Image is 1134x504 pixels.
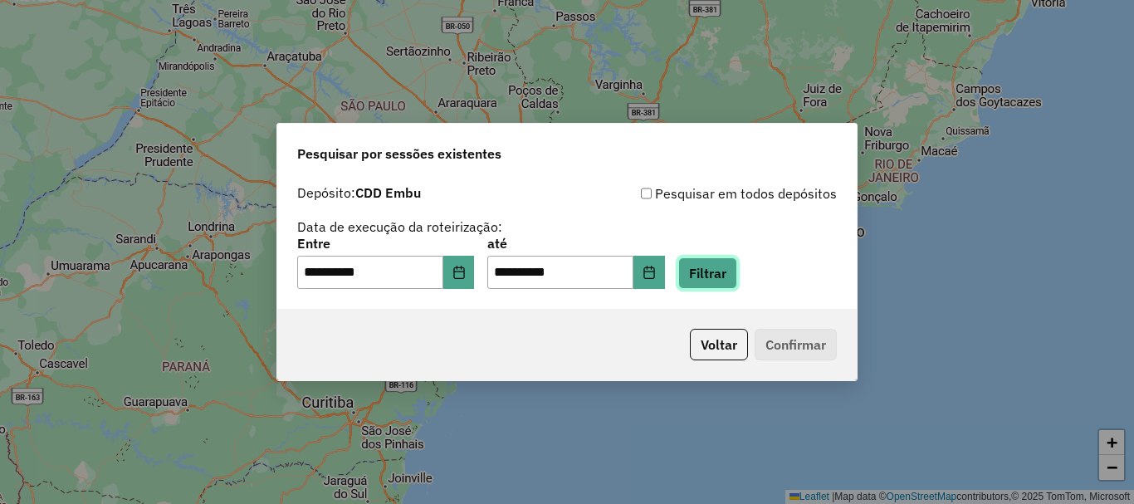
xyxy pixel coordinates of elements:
[690,329,748,360] button: Voltar
[633,256,665,289] button: Choose Date
[355,184,421,201] strong: CDD Embu
[297,183,421,203] label: Depósito:
[443,256,475,289] button: Choose Date
[567,183,837,203] div: Pesquisar em todos depósitos
[678,257,737,289] button: Filtrar
[297,217,502,237] label: Data de execução da roteirização:
[297,144,501,164] span: Pesquisar por sessões existentes
[297,233,474,253] label: Entre
[487,233,664,253] label: até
